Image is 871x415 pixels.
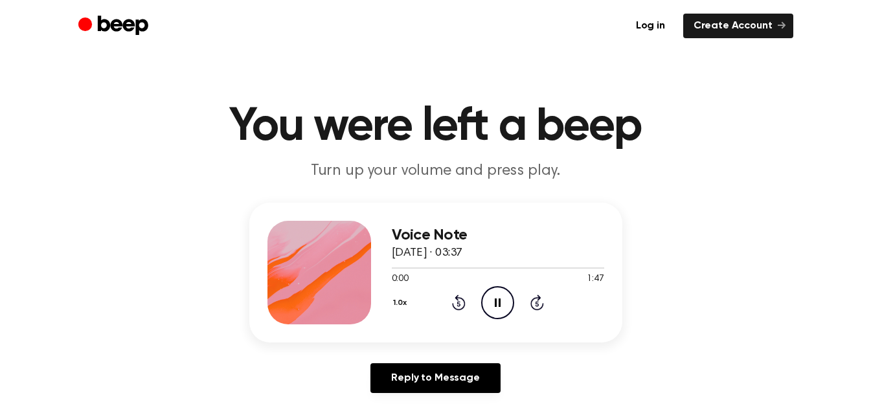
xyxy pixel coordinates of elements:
h3: Voice Note [392,227,604,244]
a: Reply to Message [370,363,500,393]
span: 0:00 [392,273,409,286]
span: [DATE] · 03:37 [392,247,463,259]
p: Turn up your volume and press play. [187,161,684,182]
h1: You were left a beep [104,104,767,150]
a: Beep [78,14,152,39]
a: Create Account [683,14,793,38]
a: Log in [626,14,675,38]
span: 1:47 [587,273,604,286]
button: 1.0x [392,292,412,314]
